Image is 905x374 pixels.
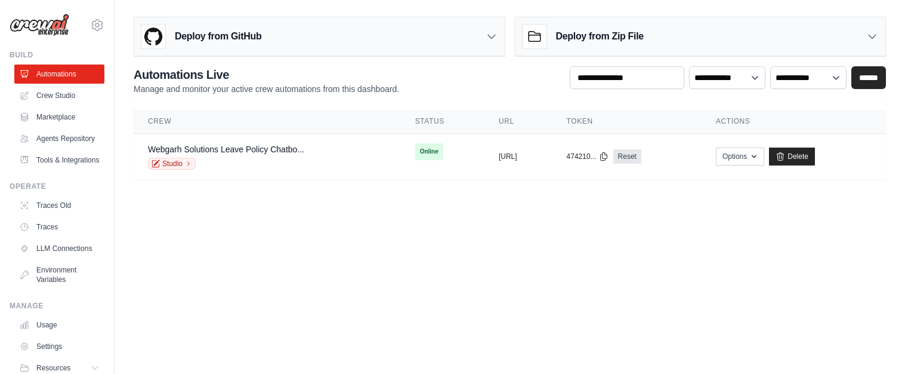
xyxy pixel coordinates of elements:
[14,315,104,335] a: Usage
[10,182,104,191] div: Operate
[14,239,104,258] a: LLM Connections
[14,337,104,356] a: Settings
[613,149,641,164] a: Reset
[148,158,196,170] a: Studio
[702,109,886,134] th: Actions
[484,109,552,134] th: URL
[769,148,815,165] a: Delete
[14,65,104,84] a: Automations
[14,196,104,215] a: Traces Old
[134,66,399,83] h2: Automations Live
[716,148,764,165] button: Options
[148,145,304,154] a: Webgarh Solutions Leave Policy Chatbo...
[134,83,399,95] p: Manage and monitor your active crew automations from this dashboard.
[567,152,609,161] button: 474210...
[552,109,702,134] th: Token
[141,24,165,48] img: GitHub Logo
[415,143,443,160] span: Online
[14,108,104,127] a: Marketplace
[14,260,104,289] a: Environment Variables
[14,217,104,237] a: Traces
[14,151,104,170] a: Tools & Integrations
[10,50,104,60] div: Build
[10,301,104,311] div: Manage
[401,109,484,134] th: Status
[10,14,69,36] img: Logo
[14,129,104,148] a: Agents Repository
[175,29,261,44] h3: Deploy from GitHub
[134,109,401,134] th: Crew
[36,363,70,373] span: Resources
[556,29,644,44] h3: Deploy from Zip File
[14,86,104,105] a: Crew Studio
